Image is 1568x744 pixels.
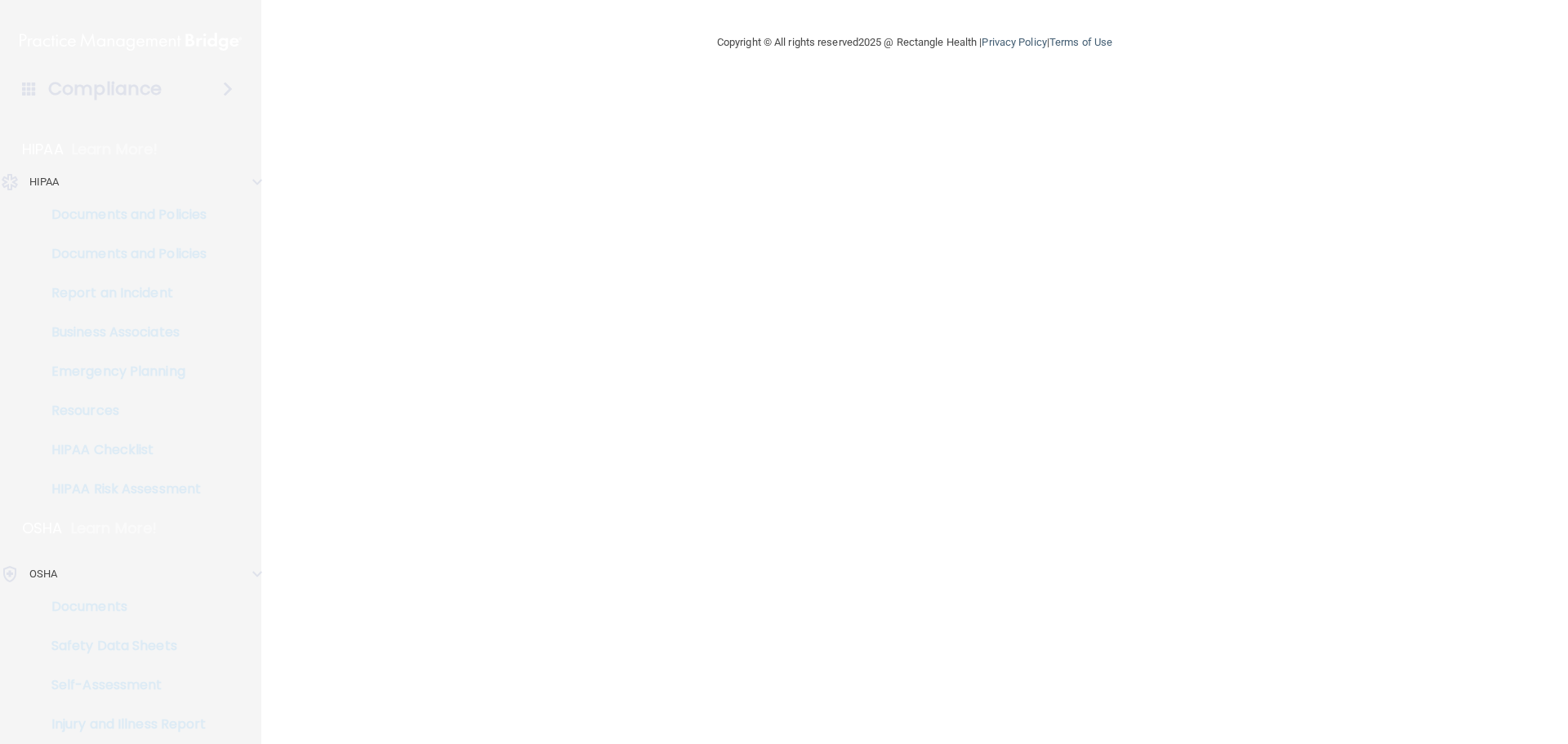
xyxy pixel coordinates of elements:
p: Business Associates [11,324,234,341]
a: Terms of Use [1049,36,1112,48]
p: Learn More! [71,519,158,538]
p: Injury and Illness Report [11,716,234,733]
p: Documents [11,599,234,615]
h4: Compliance [48,78,162,100]
img: PMB logo [20,25,242,58]
p: Emergency Planning [11,363,234,380]
p: HIPAA [29,172,60,192]
p: Learn More! [72,140,158,159]
p: OSHA [22,519,63,538]
p: Safety Data Sheets [11,638,234,654]
div: Copyright © All rights reserved 2025 @ Rectangle Health | | [617,16,1213,69]
p: Report an Incident [11,285,234,301]
p: Resources [11,403,234,419]
p: OSHA [29,564,57,584]
p: Self-Assessment [11,677,234,693]
p: HIPAA Checklist [11,442,234,458]
a: Privacy Policy [982,36,1046,48]
p: HIPAA Risk Assessment [11,481,234,497]
p: Documents and Policies [11,207,234,223]
p: Documents and Policies [11,246,234,262]
p: HIPAA [22,140,64,159]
